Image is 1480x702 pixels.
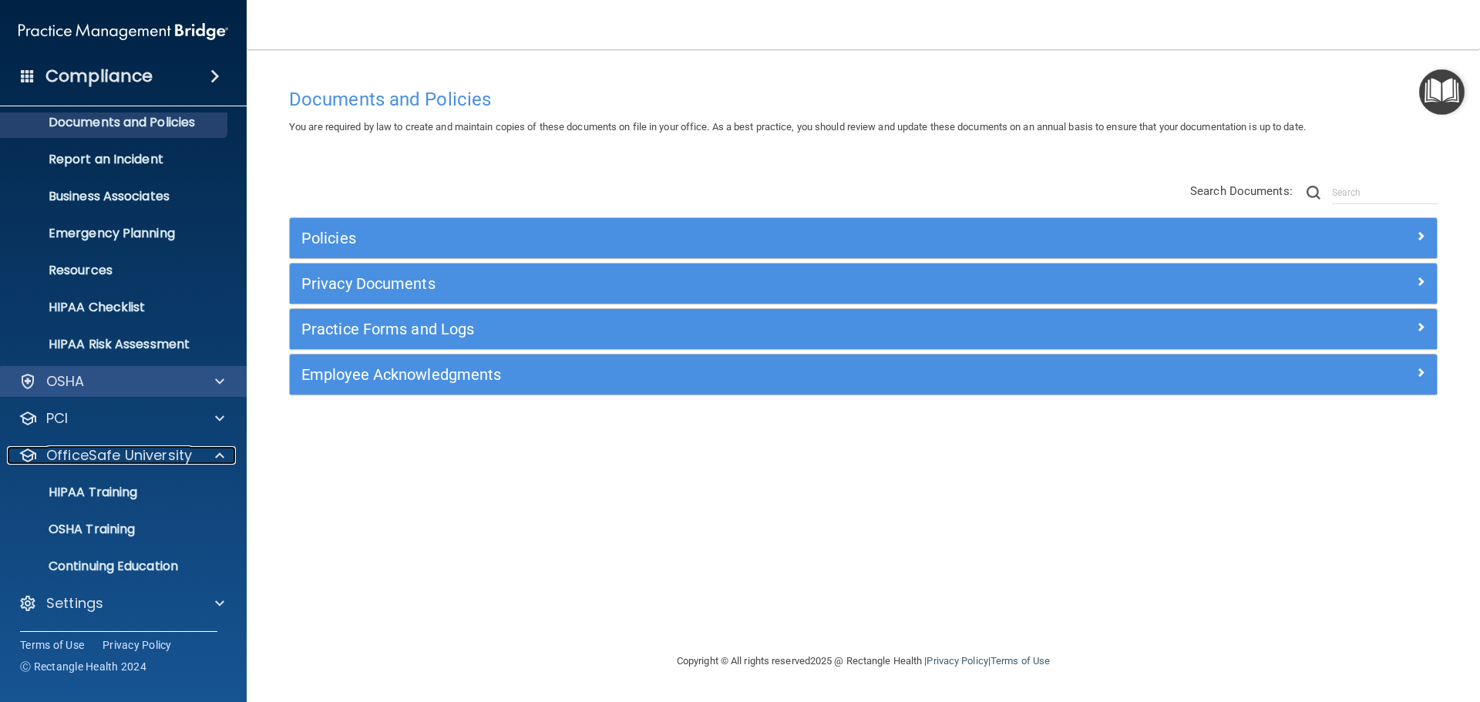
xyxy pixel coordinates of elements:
[10,559,220,574] p: Continuing Education
[10,522,135,537] p: OSHA Training
[10,115,220,130] p: Documents and Policies
[301,275,1139,292] h5: Privacy Documents
[289,89,1438,109] h4: Documents and Policies
[18,594,224,613] a: Settings
[991,655,1050,667] a: Terms of Use
[1307,186,1320,200] img: ic-search.3b580494.png
[18,16,228,47] img: PMB logo
[582,637,1145,686] div: Copyright © All rights reserved 2025 @ Rectangle Health | |
[10,189,220,204] p: Business Associates
[289,121,1306,133] span: You are required by law to create and maintain copies of these documents on file in your office. ...
[301,321,1139,338] h5: Practice Forms and Logs
[46,372,85,391] p: OSHA
[103,637,172,653] a: Privacy Policy
[20,659,146,674] span: Ⓒ Rectangle Health 2024
[10,485,137,500] p: HIPAA Training
[18,446,224,465] a: OfficeSafe University
[46,446,192,465] p: OfficeSafe University
[45,65,153,87] h4: Compliance
[10,152,220,167] p: Report an Incident
[301,366,1139,383] h5: Employee Acknowledgments
[18,372,224,391] a: OSHA
[1419,69,1465,115] button: Open Resource Center
[18,409,224,428] a: PCI
[301,317,1425,341] a: Practice Forms and Logs
[10,226,220,241] p: Emergency Planning
[1332,181,1438,204] input: Search
[20,637,84,653] a: Terms of Use
[301,362,1425,387] a: Employee Acknowledgments
[46,409,68,428] p: PCI
[927,655,987,667] a: Privacy Policy
[10,300,220,315] p: HIPAA Checklist
[46,594,103,613] p: Settings
[1190,184,1293,198] span: Search Documents:
[301,226,1425,250] a: Policies
[301,271,1425,296] a: Privacy Documents
[10,337,220,352] p: HIPAA Risk Assessment
[10,263,220,278] p: Resources
[301,230,1139,247] h5: Policies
